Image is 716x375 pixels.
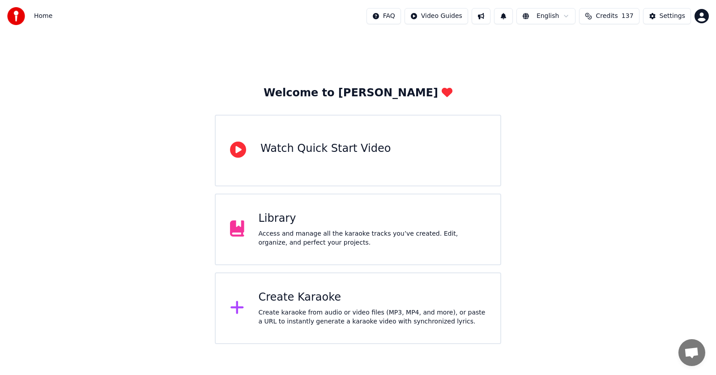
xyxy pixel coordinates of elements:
button: Credits137 [579,8,639,24]
button: Settings [643,8,691,24]
div: Settings [660,12,685,21]
div: Library [259,211,486,226]
span: Home [34,12,52,21]
div: Create Karaoke [259,290,486,305]
button: FAQ [367,8,401,24]
div: Access and manage all the karaoke tracks you’ve created. Edit, organize, and perfect your projects. [259,229,486,247]
div: Create karaoke from audio or video files (MP3, MP4, and more), or paste a URL to instantly genera... [259,308,486,326]
span: 137 [622,12,634,21]
a: Open chat [678,339,705,366]
button: Video Guides [405,8,468,24]
div: Watch Quick Start Video [260,142,391,156]
nav: breadcrumb [34,12,52,21]
span: Credits [596,12,618,21]
img: youka [7,7,25,25]
div: Welcome to [PERSON_NAME] [264,86,452,100]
